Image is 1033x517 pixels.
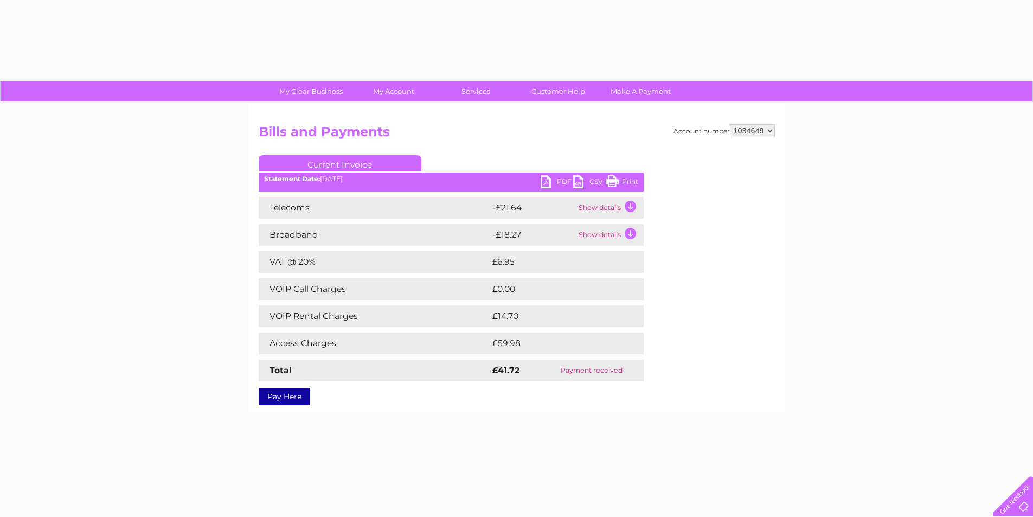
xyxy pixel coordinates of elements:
td: Show details [576,224,644,246]
a: Print [606,175,638,191]
a: My Account [349,81,438,101]
b: Statement Date: [264,175,320,183]
td: VAT @ 20% [259,251,490,273]
td: £14.70 [490,305,621,327]
td: -£21.64 [490,197,576,219]
strong: £41.72 [492,365,519,375]
td: £59.98 [490,333,623,354]
td: -£18.27 [490,224,576,246]
td: £0.00 [490,278,619,300]
h2: Bills and Payments [259,124,775,145]
td: Access Charges [259,333,490,354]
a: Customer Help [514,81,603,101]
td: £6.95 [490,251,618,273]
strong: Total [270,365,292,375]
a: CSV [573,175,606,191]
a: PDF [541,175,573,191]
td: Show details [576,197,644,219]
td: Payment received [540,360,643,381]
a: Services [431,81,521,101]
a: My Clear Business [266,81,356,101]
td: Broadband [259,224,490,246]
div: [DATE] [259,175,644,183]
td: Telecoms [259,197,490,219]
div: Account number [673,124,775,137]
td: VOIP Rental Charges [259,305,490,327]
a: Current Invoice [259,155,421,171]
a: Pay Here [259,388,310,405]
td: VOIP Call Charges [259,278,490,300]
a: Make A Payment [596,81,685,101]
